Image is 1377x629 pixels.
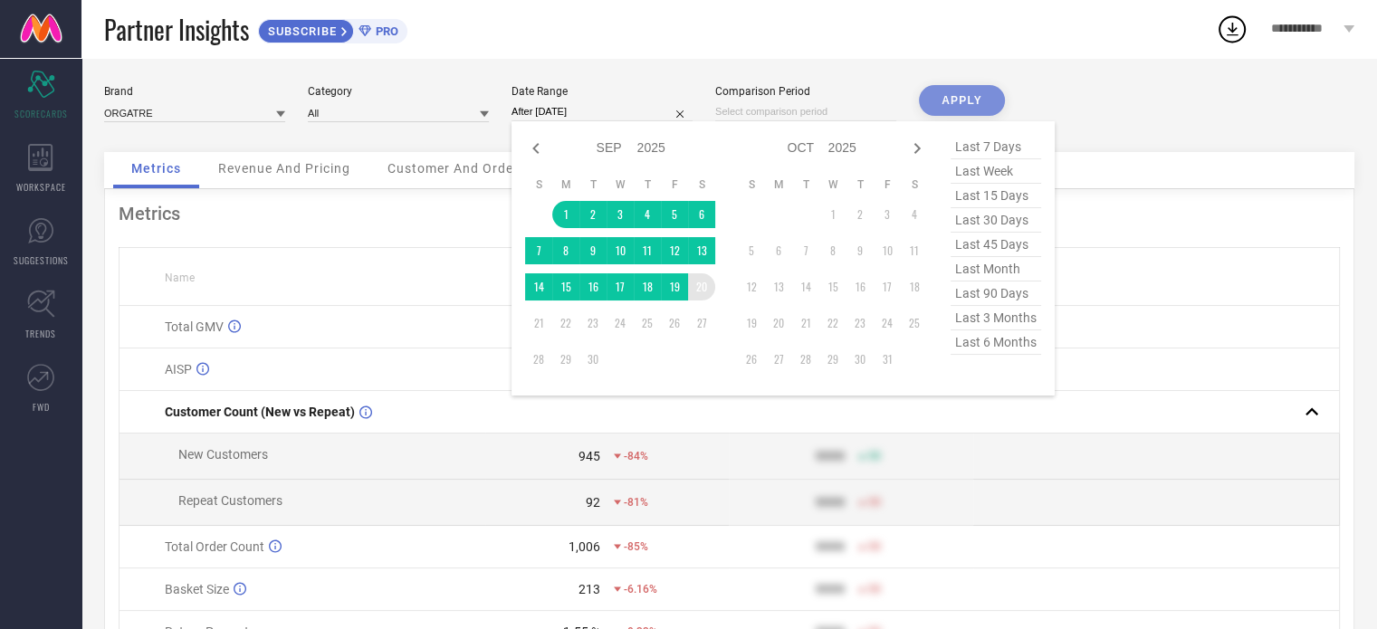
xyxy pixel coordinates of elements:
[951,281,1041,306] span: last 90 days
[792,310,819,337] td: Tue Oct 21 2025
[819,346,846,373] td: Wed Oct 29 2025
[846,346,874,373] td: Thu Oct 30 2025
[792,346,819,373] td: Tue Oct 28 2025
[525,138,547,159] div: Previous month
[512,102,693,121] input: Select date range
[258,14,407,43] a: SUBSCRIBEPRO
[624,583,657,596] span: -6.16%
[634,177,661,192] th: Thursday
[165,405,355,419] span: Customer Count (New vs Repeat)
[738,273,765,300] td: Sun Oct 12 2025
[579,582,600,596] div: 213
[951,257,1041,281] span: last month
[165,582,229,596] span: Basket Size
[951,306,1041,330] span: last 3 months
[792,237,819,264] td: Tue Oct 07 2025
[688,177,715,192] th: Saturday
[868,583,881,596] span: 50
[738,237,765,264] td: Sun Oct 05 2025
[792,177,819,192] th: Tuesday
[906,138,928,159] div: Next month
[104,85,285,98] div: Brand
[846,310,874,337] td: Thu Oct 23 2025
[552,177,579,192] th: Monday
[579,201,607,228] td: Tue Sep 02 2025
[868,496,881,509] span: 50
[661,201,688,228] td: Fri Sep 05 2025
[688,237,715,264] td: Sat Sep 13 2025
[119,203,1340,224] div: Metrics
[868,450,881,462] span: 50
[874,177,901,192] th: Friday
[688,310,715,337] td: Sat Sep 27 2025
[816,582,845,596] div: 9999
[607,237,634,264] td: Wed Sep 10 2025
[738,346,765,373] td: Sun Oct 26 2025
[165,362,192,376] span: AISP
[525,310,552,337] td: Sun Sep 21 2025
[874,237,901,264] td: Fri Oct 10 2025
[765,346,792,373] td: Mon Oct 27 2025
[259,24,341,38] span: SUBSCRIBE
[765,273,792,300] td: Mon Oct 13 2025
[16,180,66,194] span: WORKSPACE
[874,273,901,300] td: Fri Oct 17 2025
[846,237,874,264] td: Thu Oct 09 2025
[200,107,305,119] div: Keywords by Traffic
[874,346,901,373] td: Fri Oct 31 2025
[951,184,1041,208] span: last 15 days
[951,159,1041,184] span: last week
[819,310,846,337] td: Wed Oct 22 2025
[688,273,715,300] td: Sat Sep 20 2025
[765,237,792,264] td: Mon Oct 06 2025
[819,273,846,300] td: Wed Oct 15 2025
[579,310,607,337] td: Tue Sep 23 2025
[579,449,600,463] div: 945
[525,177,552,192] th: Sunday
[579,273,607,300] td: Tue Sep 16 2025
[14,253,69,267] span: SUGGESTIONS
[165,539,264,554] span: Total Order Count
[846,201,874,228] td: Thu Oct 02 2025
[586,495,600,510] div: 92
[607,177,634,192] th: Wednesday
[308,85,489,98] div: Category
[607,310,634,337] td: Wed Sep 24 2025
[579,346,607,373] td: Tue Sep 30 2025
[901,310,928,337] td: Sat Oct 25 2025
[634,273,661,300] td: Thu Sep 18 2025
[525,273,552,300] td: Sun Sep 14 2025
[661,237,688,264] td: Fri Sep 12 2025
[738,310,765,337] td: Sun Oct 19 2025
[715,102,896,121] input: Select comparison period
[765,310,792,337] td: Mon Oct 20 2025
[49,105,63,119] img: tab_domain_overview_orange.svg
[819,237,846,264] td: Wed Oct 08 2025
[178,493,282,508] span: Repeat Customers
[387,161,526,176] span: Customer And Orders
[846,177,874,192] th: Thursday
[846,273,874,300] td: Thu Oct 16 2025
[661,177,688,192] th: Friday
[33,400,50,414] span: FWD
[525,237,552,264] td: Sun Sep 07 2025
[104,11,249,48] span: Partner Insights
[69,107,162,119] div: Domain Overview
[29,47,43,62] img: website_grey.svg
[579,237,607,264] td: Tue Sep 09 2025
[816,449,845,463] div: 9999
[47,47,199,62] div: Domain: [DOMAIN_NAME]
[178,447,268,462] span: New Customers
[634,201,661,228] td: Thu Sep 04 2025
[25,327,56,340] span: TRENDS
[552,273,579,300] td: Mon Sep 15 2025
[901,237,928,264] td: Sat Oct 11 2025
[569,539,600,554] div: 1,006
[661,310,688,337] td: Fri Sep 26 2025
[512,85,693,98] div: Date Range
[874,201,901,228] td: Fri Oct 03 2025
[29,29,43,43] img: logo_orange.svg
[901,177,928,192] th: Saturday
[816,495,845,510] div: 9999
[1216,13,1248,45] div: Open download list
